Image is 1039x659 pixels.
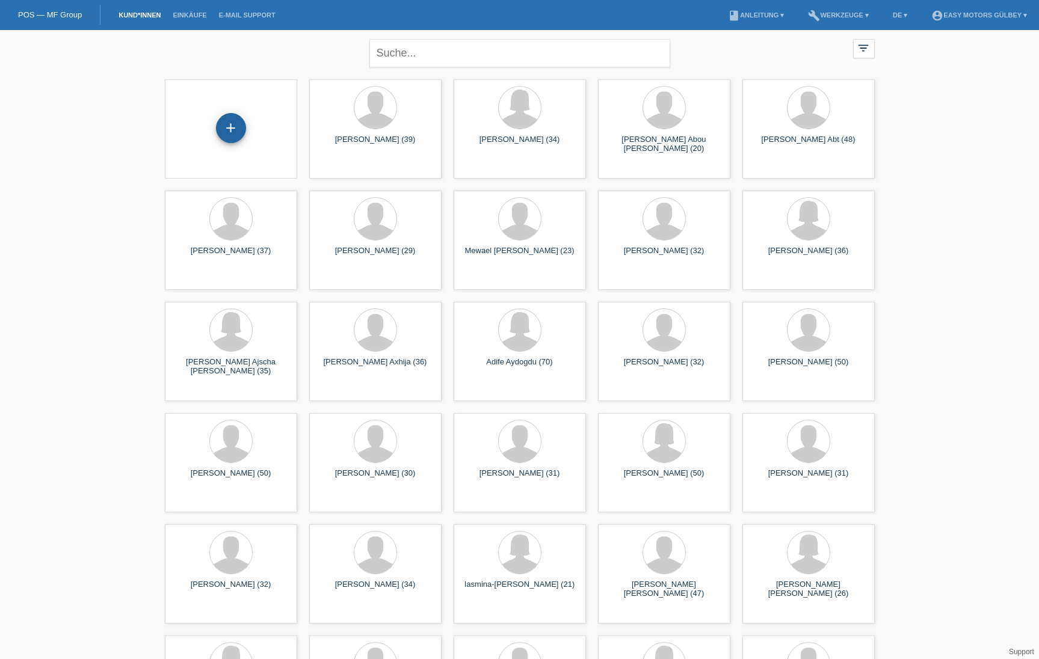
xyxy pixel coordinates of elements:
div: [PERSON_NAME] [PERSON_NAME] (26) [752,580,865,599]
div: [PERSON_NAME] Abou [PERSON_NAME] (20) [608,135,721,154]
input: Suche... [369,39,670,67]
div: [PERSON_NAME] (30) [319,468,432,488]
div: [PERSON_NAME] (29) [319,246,432,265]
div: [PERSON_NAME] (37) [174,246,288,265]
div: [PERSON_NAME] Abt (48) [752,135,865,154]
div: [PERSON_NAME] Ajscha [PERSON_NAME] (35) [174,357,288,376]
div: [PERSON_NAME] (50) [608,468,721,488]
div: [PERSON_NAME] (31) [463,468,576,488]
div: Kund*in hinzufügen [217,118,245,138]
div: [PERSON_NAME] (50) [752,357,865,376]
div: [PERSON_NAME] (50) [174,468,288,488]
a: buildWerkzeuge ▾ [802,11,875,19]
i: account_circle [931,10,943,22]
a: Einkäufe [167,11,212,19]
div: Adife Aydogdu (70) [463,357,576,376]
div: [PERSON_NAME] (32) [174,580,288,599]
div: [PERSON_NAME] (34) [463,135,576,154]
div: [PERSON_NAME] [PERSON_NAME] (47) [608,580,721,599]
div: Iasmina-[PERSON_NAME] (21) [463,580,576,599]
a: Support [1009,648,1034,656]
i: build [808,10,820,22]
div: [PERSON_NAME] (32) [608,357,721,376]
a: E-Mail Support [213,11,282,19]
div: [PERSON_NAME] (36) [752,246,865,265]
a: Kund*innen [113,11,167,19]
a: account_circleEasy Motors Gülbey ▾ [925,11,1033,19]
i: filter_list [857,41,871,55]
div: [PERSON_NAME] (34) [319,580,432,599]
div: Mewael [PERSON_NAME] (23) [463,246,576,265]
div: [PERSON_NAME] Axhija (36) [319,357,432,376]
a: POS — MF Group [18,10,82,19]
a: DE ▾ [887,11,913,19]
i: book [728,10,740,22]
div: [PERSON_NAME] (32) [608,246,721,265]
div: [PERSON_NAME] (31) [752,468,865,488]
div: [PERSON_NAME] (39) [319,135,432,154]
a: bookAnleitung ▾ [722,11,790,19]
